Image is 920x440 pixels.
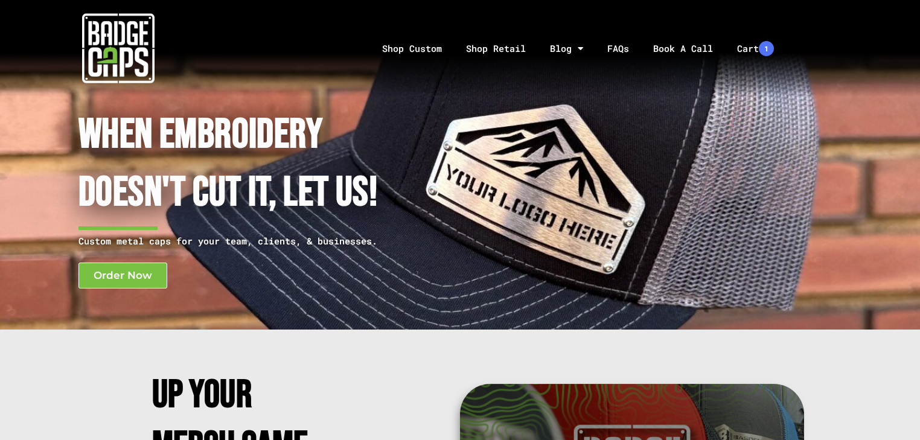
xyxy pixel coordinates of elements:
span: Order Now [94,270,152,281]
a: Book A Call [641,17,725,80]
a: Shop Retail [454,17,538,80]
a: Blog [538,17,595,80]
h1: When Embroidery Doesn't cut it, Let Us! [78,106,408,223]
a: Order Now [78,263,167,289]
img: badgecaps white logo with green acccent [82,12,155,84]
a: Cart1 [725,17,786,80]
nav: Menu [236,17,920,80]
a: FAQs [595,17,641,80]
p: Custom metal caps for your team, clients, & businesses. [78,234,408,249]
a: Shop Custom [370,17,454,80]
